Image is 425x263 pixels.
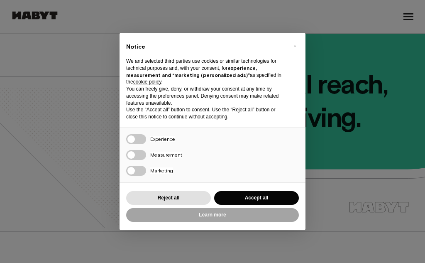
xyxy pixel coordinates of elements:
p: You can freely give, deny, or withdraw your consent at any time by accessing the preferences pane... [126,86,286,106]
button: Accept all [214,191,299,205]
h2: Notice [126,43,286,51]
button: Learn more [126,208,299,222]
strong: experience, measurement and “marketing (personalized ads)” [126,65,257,78]
button: Close this notice [288,39,301,53]
button: Reject all [126,191,211,205]
span: Marketing [150,167,173,174]
span: Experience [150,136,175,142]
p: Use the “Accept all” button to consent. Use the “Reject all” button or close this notice to conti... [126,106,286,120]
a: cookie policy [133,79,161,85]
p: We and selected third parties use cookies or similar technologies for technical purposes and, wit... [126,58,286,86]
span: × [293,41,296,51]
span: Measurement [150,152,182,158]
